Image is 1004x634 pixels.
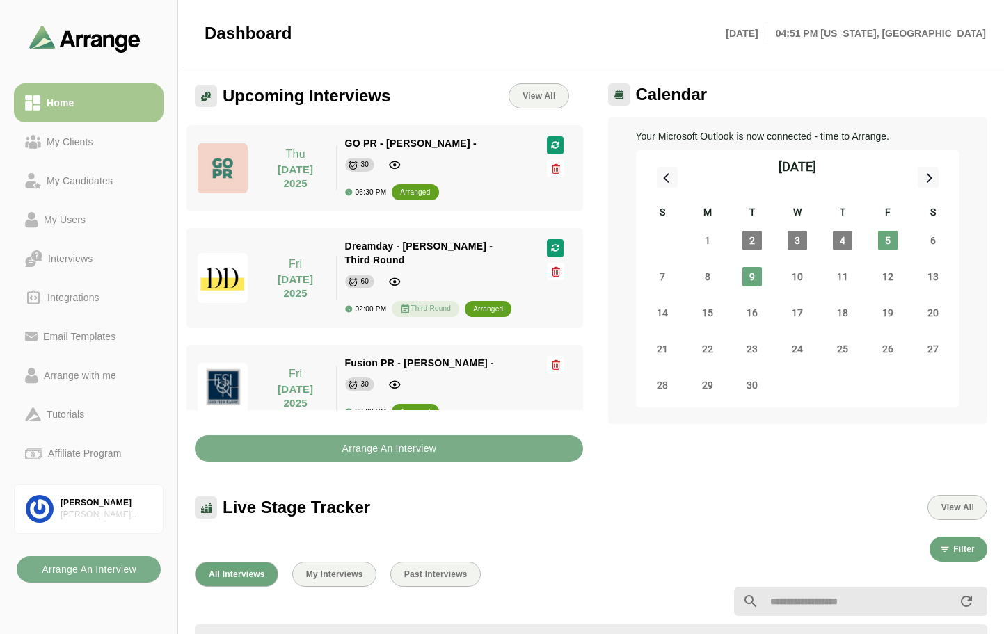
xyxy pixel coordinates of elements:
span: Friday, September 19, 2025 [878,303,898,323]
p: 04:51 PM [US_STATE], [GEOGRAPHIC_DATA] [767,25,986,42]
b: Arrange An Interview [341,435,436,462]
button: View All [927,495,987,520]
span: Thursday, September 4, 2025 [833,231,852,250]
a: Integrations [14,278,164,317]
span: Calendar [636,84,708,105]
div: arranged [400,186,430,200]
span: Past Interviews [404,569,468,579]
i: appended action [958,593,975,610]
p: Your Microsoft Outlook is now connected - time to Arrange. [636,128,960,145]
span: View All [522,91,555,101]
a: [PERSON_NAME][PERSON_NAME] Associates [14,484,164,534]
span: View All [941,503,974,512]
div: Tutorials [41,406,90,423]
div: Arrange with me [38,367,122,384]
span: Thursday, September 25, 2025 [833,339,852,359]
div: F [865,204,910,222]
span: Wednesday, September 24, 2025 [788,339,807,359]
span: Tuesday, September 30, 2025 [742,375,762,395]
button: Past Interviews [390,562,481,587]
div: 06:30 PM [345,188,387,196]
span: Wednesday, September 10, 2025 [788,267,807,286]
span: All Interviews [208,569,265,579]
span: Tuesday, September 16, 2025 [742,303,762,323]
a: My Candidates [14,161,164,200]
div: Integrations [42,289,105,306]
div: Email Templates [38,328,121,345]
img: fusion-logo.jpg [198,363,248,413]
span: Wednesday, September 3, 2025 [788,231,807,250]
span: Tuesday, September 23, 2025 [742,339,762,359]
img: GO-PR-LOGO.jpg [198,143,248,193]
a: Tutorials [14,395,164,434]
span: Thursday, September 18, 2025 [833,303,852,323]
span: Live Stage Tracker [223,497,370,518]
a: Affiliate Program [14,434,164,473]
a: My Clients [14,122,164,161]
div: 02:00 PM [345,305,387,313]
p: [DATE] 2025 [264,163,328,190]
span: Saturday, September 20, 2025 [923,303,943,323]
span: Wednesday, September 17, 2025 [788,303,807,323]
span: Filter [953,544,975,554]
span: Fusion PR - [PERSON_NAME] - [345,357,494,368]
span: Upcoming Interviews [223,86,390,106]
span: Dashboard [205,23,292,44]
div: arranged [400,405,430,419]
span: Sunday, September 21, 2025 [653,339,672,359]
div: S [910,204,955,222]
span: Sunday, September 28, 2025 [653,375,672,395]
div: 03:00 PM [345,408,387,416]
span: Monday, September 8, 2025 [698,267,717,286]
span: Tuesday, September 2, 2025 [742,231,762,250]
span: Monday, September 29, 2025 [698,375,717,395]
span: Friday, September 26, 2025 [878,339,898,359]
a: View All [509,83,568,108]
button: Arrange An Interview [17,556,161,583]
div: [PERSON_NAME] [61,497,152,509]
button: Arrange An Interview [195,435,583,462]
span: Monday, September 22, 2025 [698,339,717,359]
a: My Users [14,200,164,239]
div: M [685,204,730,222]
img: dreamdayla_logo.jpg [198,253,248,303]
div: 30 [361,377,369,391]
span: Monday, September 1, 2025 [698,231,717,250]
div: My Users [38,211,91,228]
div: Third Round [392,301,459,317]
button: All Interviews [195,562,278,587]
span: Sunday, September 7, 2025 [653,267,672,286]
p: Thu [264,146,328,163]
p: [DATE] 2025 [264,273,328,300]
div: My Clients [41,133,99,150]
p: [DATE] [726,25,767,42]
span: Friday, September 5, 2025 [878,231,898,250]
span: Tuesday, September 9, 2025 [742,267,762,286]
img: arrangeai-name-small-logo.4d2b8aee.svg [29,25,141,52]
span: Dreamday - [PERSON_NAME] - Third Round [345,241,493,266]
div: Interviews [42,250,98,267]
span: Saturday, September 27, 2025 [923,339,943,359]
span: Saturday, September 13, 2025 [923,267,943,286]
div: 60 [361,275,369,288]
button: Filter [930,537,987,562]
button: My Interviews [292,562,376,587]
div: [PERSON_NAME] Associates [61,509,152,521]
div: Home [41,95,79,111]
a: Email Templates [14,317,164,356]
div: [DATE] [779,157,816,177]
a: Home [14,83,164,122]
div: W [775,204,820,222]
span: Sunday, September 14, 2025 [653,303,672,323]
span: My Interviews [305,569,363,579]
div: My Candidates [41,172,118,189]
p: Fri [264,256,328,273]
span: Saturday, September 6, 2025 [923,231,943,250]
p: Fri [264,366,328,382]
div: Affiliate Program [42,445,127,462]
a: Interviews [14,239,164,278]
div: arranged [473,302,503,316]
div: S [640,204,685,222]
a: Arrange with me [14,356,164,395]
b: Arrange An Interview [41,556,136,583]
